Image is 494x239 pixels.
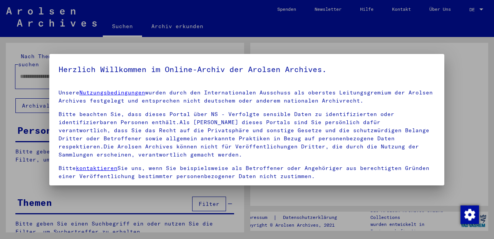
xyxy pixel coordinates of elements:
[461,205,479,224] img: Zustimmung ändern
[59,63,435,76] h5: Herzlich Willkommen im Online-Archiv der Arolsen Archives.
[59,164,435,180] p: Bitte Sie uns, wenn Sie beispielsweise als Betroffener oder Angehöriger aus berechtigten Gründen ...
[59,110,435,159] p: Bitte beachten Sie, dass dieses Portal über NS - Verfolgte sensible Daten zu identifizierten oder...
[460,205,479,224] div: Zustimmung ändern
[76,165,117,172] a: kontaktieren
[59,89,435,105] p: Unsere wurden durch den Internationalen Ausschuss als oberstes Leitungsgremium der Arolsen Archiv...
[79,89,145,96] a: Nutzungsbedingungen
